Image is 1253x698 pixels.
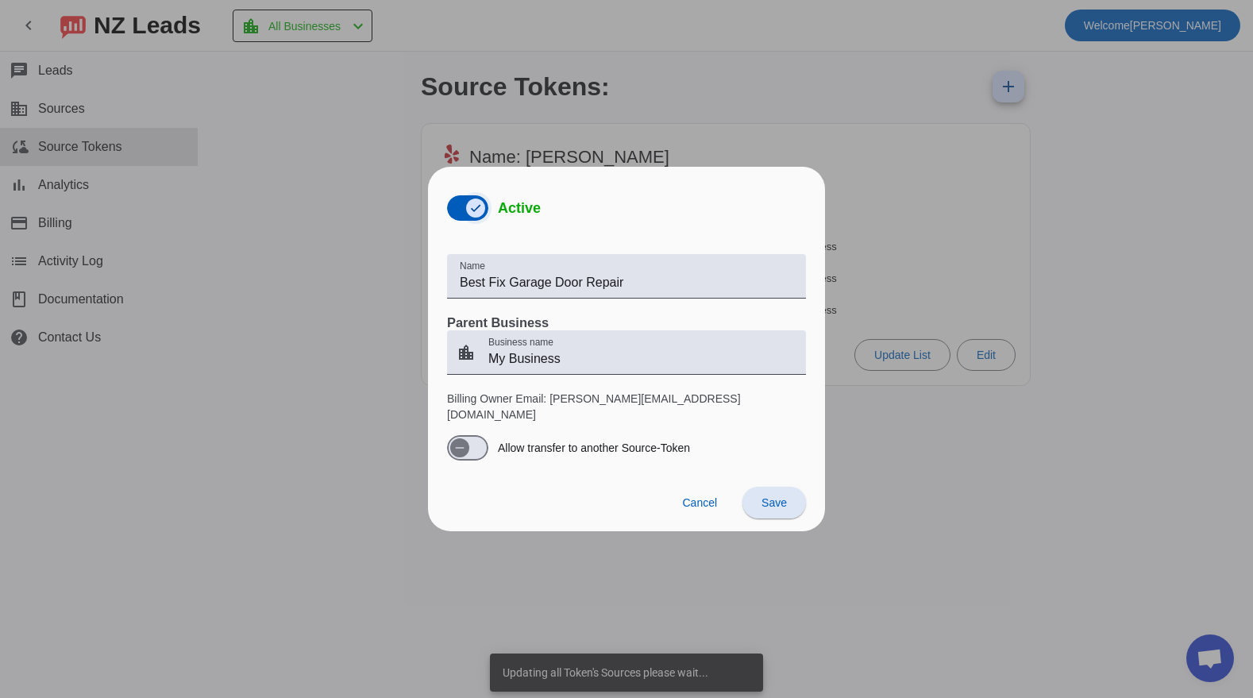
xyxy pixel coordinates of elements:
[447,314,806,330] h3: Parent Business
[742,487,806,519] button: Save
[682,496,717,509] span: Cancel
[447,391,806,422] p: Billing Owner Email: [PERSON_NAME][EMAIL_ADDRESS][DOMAIN_NAME]
[460,261,485,272] mat-label: Name
[498,200,541,216] span: Active
[447,343,485,362] mat-icon: location_city
[761,496,787,509] span: Save
[495,440,690,456] label: Allow transfer to another Source-Token
[669,487,730,519] button: Cancel
[488,337,553,348] mat-label: Business name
